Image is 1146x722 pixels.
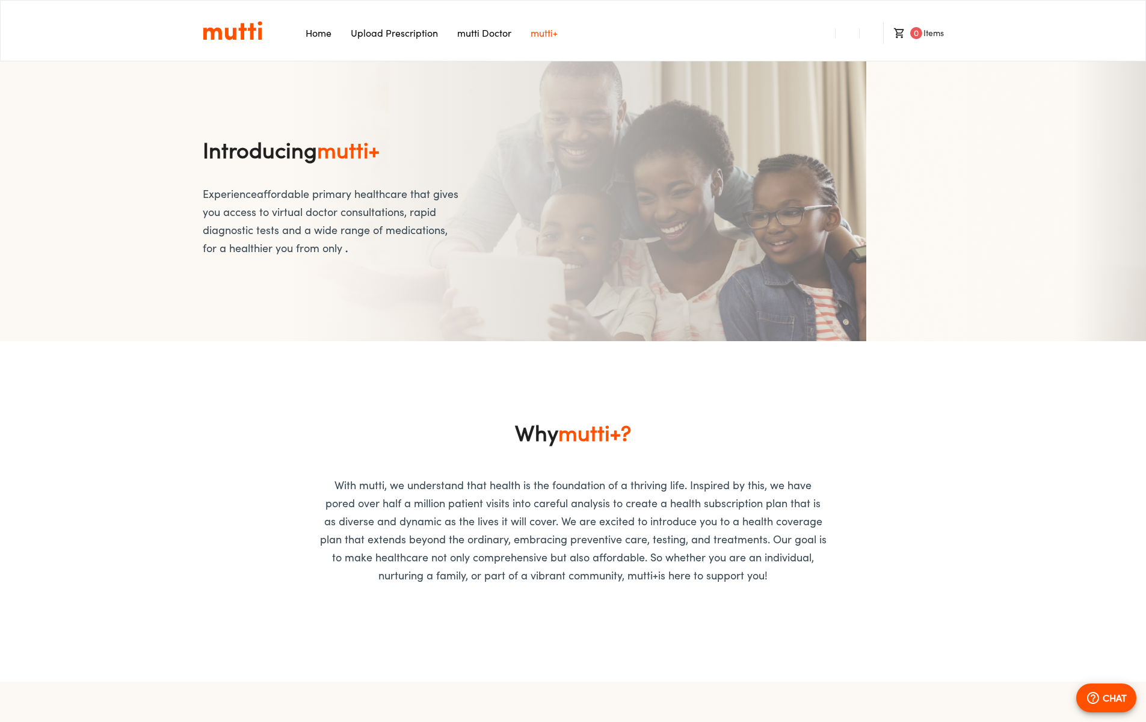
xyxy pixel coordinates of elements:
span: mutti+ [317,137,380,164]
h1: Introducing [203,137,532,164]
span: 0 [910,27,922,39]
a: Navigates to Prescription Upload Page [351,27,438,39]
li: Items [883,22,943,44]
strong: . [345,241,348,255]
p: CHAT [1103,691,1127,705]
h2: Why [203,419,944,447]
p: Experience affordable primary healthcare that gives you access to virtual doctor consultations, r... [203,180,463,267]
span: mutti+? [558,419,631,446]
button: CHAT [1076,683,1136,712]
img: Logo [203,20,262,41]
a: Navigates to Home Page [306,27,331,39]
a: Navigates to mutti+ page [531,27,558,39]
p: With mutti, we understand that health is the foundation of a thriving life. Inspired by this, we ... [319,476,827,584]
a: Navigates to mutti doctor website [457,27,511,39]
a: Link on the logo navigates to HomePage [203,20,262,41]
